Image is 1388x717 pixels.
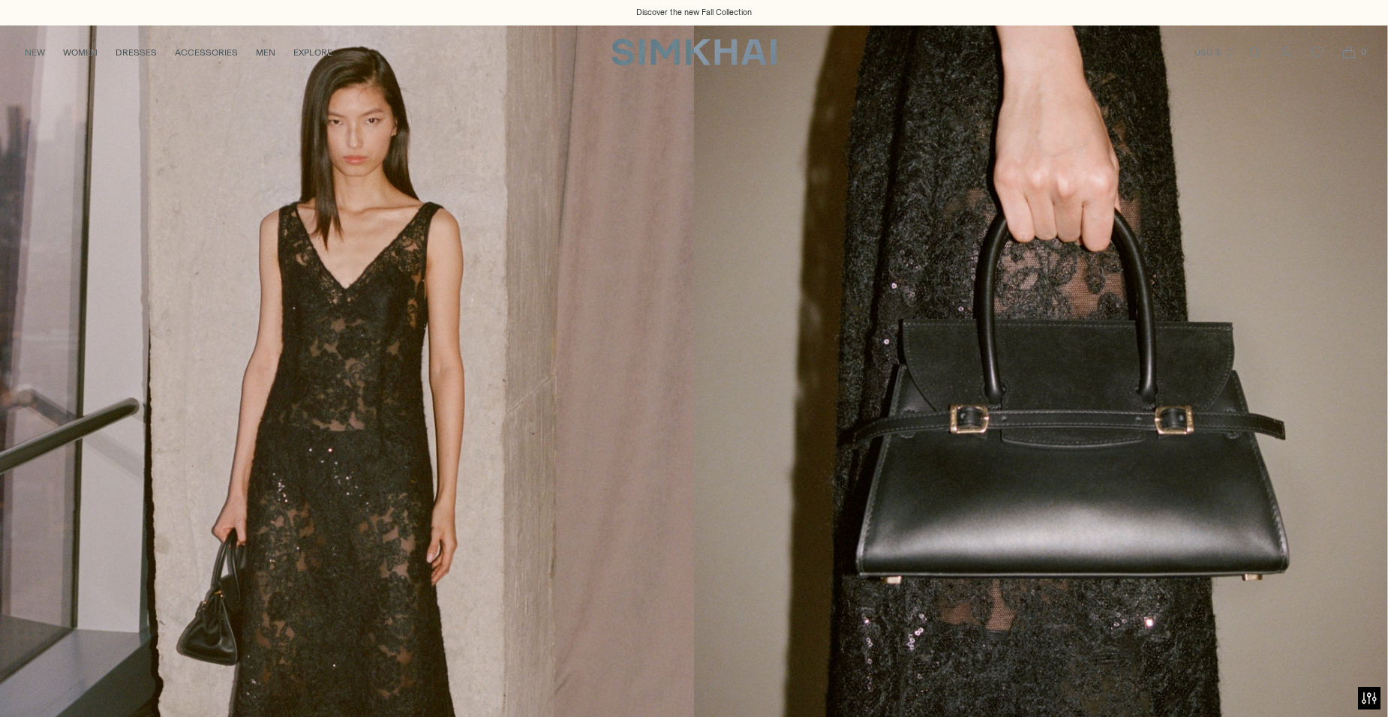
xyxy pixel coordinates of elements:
[1334,37,1364,67] a: Open cart modal
[636,7,752,19] a: Discover the new Fall Collection
[1356,45,1370,58] span: 0
[25,36,45,69] a: NEW
[116,36,157,69] a: DRESSES
[1239,37,1269,67] a: Open search modal
[611,37,777,67] a: SIMKHAI
[293,36,332,69] a: EXPLORE
[1194,36,1234,69] button: USD $
[1271,37,1301,67] a: Go to the account page
[256,36,275,69] a: MEN
[63,36,98,69] a: WOMEN
[175,36,238,69] a: ACCESSORIES
[1302,37,1332,67] a: Wishlist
